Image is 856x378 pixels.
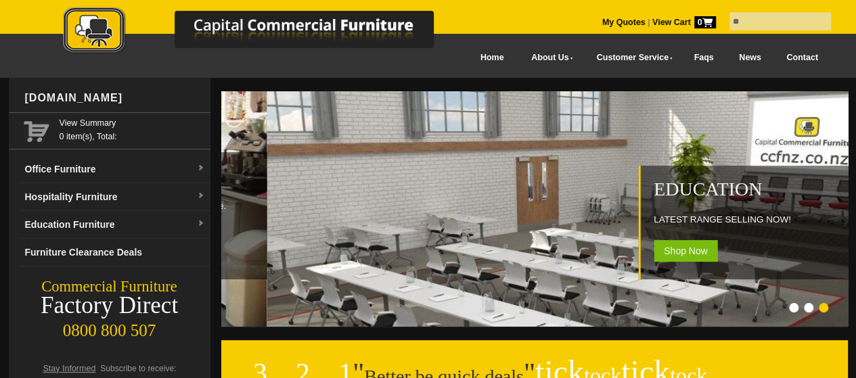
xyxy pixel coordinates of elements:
a: View Summary [60,116,205,130]
div: Factory Direct [9,296,210,315]
a: View Cart0 [650,18,715,27]
a: Furniture Clearance Deals [20,239,210,266]
a: Hospitality Furnituredropdown [20,183,210,211]
a: Office Furnituredropdown [20,156,210,183]
img: dropdown [197,220,205,228]
span: Subscribe to receive: [100,364,176,373]
a: News [726,43,773,73]
a: Contact [773,43,830,73]
a: Faqs [681,43,727,73]
span: 0 [694,16,716,28]
a: Customer Service [581,43,681,73]
p: Cafe furniture. Restaurant furniture. Bar furniture. Conference & Event Furniture. [27,199,260,227]
img: Capital Commercial Furniture Logo [26,7,499,56]
span: Shop Now [654,240,718,262]
li: Page dot 3 [819,303,828,312]
a: About Us [516,43,581,73]
img: dropdown [197,192,205,200]
a: Capital Commercial Furniture Logo [26,7,499,60]
span: 0 item(s), Total: [60,116,205,141]
img: dropdown [197,164,205,172]
strong: View Cart [652,18,716,27]
li: Page dot 2 [804,303,813,312]
li: Page dot 1 [789,303,798,312]
a: My Quotes [602,18,646,27]
a: Education Furnituredropdown [20,211,210,239]
span: Stay Informed [43,364,96,373]
div: 0800 800 507 [9,314,210,340]
div: Commercial Furniture [9,277,210,296]
div: [DOMAIN_NAME] [20,78,210,118]
h2: Hospitality [27,166,260,186]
